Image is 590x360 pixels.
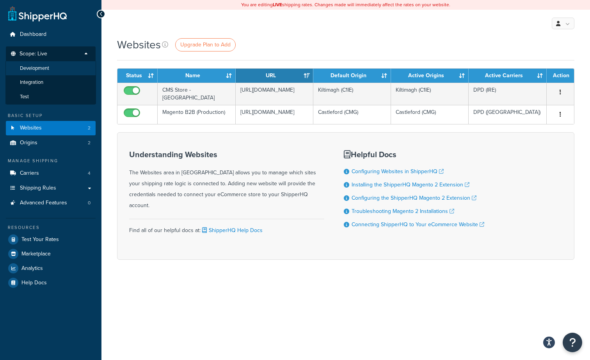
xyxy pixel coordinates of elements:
div: Basic Setup [6,112,96,119]
span: Websites [20,125,42,131]
h3: Understanding Websites [129,150,324,159]
span: Marketplace [21,251,51,257]
a: Configuring Websites in ShipperHQ [352,167,444,176]
div: Resources [6,224,96,231]
a: Carriers 4 [6,166,96,181]
h3: Helpful Docs [344,150,484,159]
span: Dashboard [20,31,46,38]
h1: Websites [117,37,161,52]
td: Kiltimagh (C1IE) [391,83,469,105]
a: Marketplace [6,247,96,261]
td: CMS Store - [GEOGRAPHIC_DATA] [158,83,235,105]
td: Magento B2B (Production) [158,105,235,124]
a: Analytics [6,261,96,275]
span: Upgrade Plan to Add [180,41,231,49]
a: Troubleshooting Magento 2 Installations [352,207,454,215]
a: Help Docs [6,276,96,290]
a: Advanced Features 0 [6,196,96,210]
th: Default Origin: activate to sort column ascending [313,69,391,83]
th: Active Origins: activate to sort column ascending [391,69,469,83]
th: URL: activate to sort column ascending [236,69,313,83]
span: Test [20,94,29,100]
span: 0 [88,200,91,206]
button: Open Resource Center [563,333,582,352]
td: DPD (IRE) [469,83,546,105]
span: Integration [20,79,43,86]
a: Configuring the ShipperHQ Magento 2 Extension [352,194,476,202]
span: Origins [20,140,37,146]
li: Carriers [6,166,96,181]
td: [URL][DOMAIN_NAME] [236,83,313,105]
th: Active Carriers: activate to sort column ascending [469,69,546,83]
a: ShipperHQ Home [8,6,67,21]
th: Action [547,69,574,83]
span: Test Your Rates [21,236,59,243]
td: Kiltimagh (C1IE) [313,83,391,105]
li: Integration [5,75,96,90]
span: Advanced Features [20,200,67,206]
span: 2 [88,140,91,146]
td: Castleford (CMG) [313,105,391,124]
div: Manage Shipping [6,158,96,164]
div: The Websites area in [GEOGRAPHIC_DATA] allows you to manage which sites your shipping rate logic ... [129,150,324,211]
span: Carriers [20,170,39,177]
th: Name: activate to sort column ascending [158,69,235,83]
a: Websites 2 [6,121,96,135]
span: Analytics [21,265,43,272]
a: Upgrade Plan to Add [175,38,236,51]
span: 4 [88,170,91,177]
div: Find all of our helpful docs at: [129,219,324,236]
span: 2 [88,125,91,131]
a: Test Your Rates [6,232,96,247]
a: Connecting ShipperHQ to Your eCommerce Website [352,220,484,229]
li: Websites [6,121,96,135]
li: Origins [6,136,96,150]
li: Advanced Features [6,196,96,210]
td: [URL][DOMAIN_NAME] [236,105,313,124]
td: DPD ([GEOGRAPHIC_DATA]) [469,105,546,124]
b: LIVE [273,1,282,8]
a: ShipperHQ Help Docs [201,226,263,234]
a: Installing the ShipperHQ Magento 2 Extension [352,181,469,189]
a: Shipping Rules [6,181,96,195]
span: Scope: Live [20,51,47,57]
li: Test [5,90,96,104]
span: Shipping Rules [20,185,56,192]
span: Development [20,65,49,72]
a: Origins 2 [6,136,96,150]
span: Help Docs [21,280,47,286]
td: Castleford (CMG) [391,105,469,124]
th: Status: activate to sort column ascending [117,69,158,83]
a: Dashboard [6,27,96,42]
li: Development [5,61,96,76]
